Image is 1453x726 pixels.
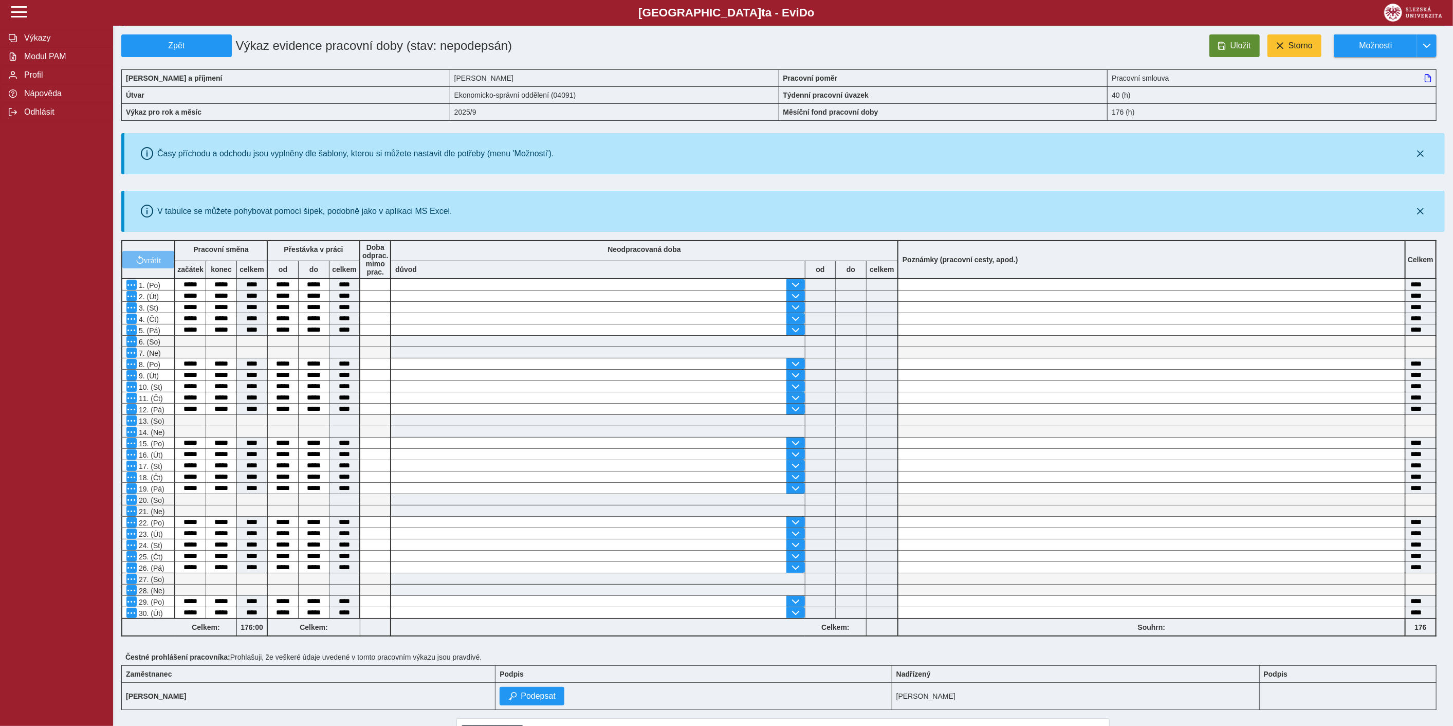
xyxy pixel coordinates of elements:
[783,91,869,99] b: Týdenní pracovní úvazek
[31,6,1422,20] b: [GEOGRAPHIC_DATA] a - Evi
[175,623,236,631] b: Celkem:
[137,485,164,493] span: 19. (Pá)
[126,438,137,448] button: Menu
[126,529,137,539] button: Menu
[137,541,162,550] span: 24. (St)
[137,496,164,504] span: 20. (So)
[126,41,227,50] span: Zpět
[137,326,160,335] span: 5. (Pá)
[137,598,164,606] span: 29. (Po)
[237,265,267,274] b: celkem
[126,325,137,335] button: Menu
[137,372,159,380] span: 9. (Út)
[500,670,524,678] b: Podpis
[121,649,1445,665] div: Prohlašuji, že veškeré údaje uvedené v tomto pracovním výkazu jsou pravdivé.
[137,575,164,584] span: 27. (So)
[126,562,137,573] button: Menu
[126,506,137,516] button: Menu
[137,394,163,403] span: 11. (Čt)
[21,70,104,80] span: Profil
[137,553,163,561] span: 25. (Čt)
[126,359,137,369] button: Menu
[126,495,137,505] button: Menu
[126,291,137,301] button: Menu
[783,108,878,116] b: Měsíční fond pracovní doby
[126,393,137,403] button: Menu
[126,108,201,116] b: Výkaz pro rok a měsíc
[122,251,174,268] button: vrátit
[137,564,164,572] span: 26. (Pá)
[329,265,359,274] b: celkem
[137,462,162,470] span: 17. (St)
[126,280,137,290] button: Menu
[137,360,160,369] span: 8. (Po)
[521,692,556,701] span: Podepsat
[1289,41,1313,50] span: Storno
[898,256,1022,264] b: Poznámky (pracovní cesty, apod.)
[1209,34,1260,57] button: Uložit
[867,265,897,274] b: celkem
[126,608,137,618] button: Menu
[232,34,673,57] h1: Výkaz evidence pracovní doby (stav: nepodepsán)
[126,302,137,313] button: Menu
[126,574,137,584] button: Menu
[450,69,779,86] div: [PERSON_NAME]
[608,245,680,253] b: Neodpracovaná doba
[157,149,554,158] div: Časy příchodu a odchodu jsou vyplněny dle šablony, kterou si můžete nastavit dle potřeby (menu 'M...
[137,293,159,301] span: 2. (Út)
[284,245,343,253] b: Přestávka v práci
[892,683,1259,710] td: [PERSON_NAME]
[268,623,360,631] b: Celkem:
[175,265,206,274] b: začátek
[299,265,329,274] b: do
[1334,34,1417,57] button: Možnosti
[137,406,164,414] span: 12. (Pá)
[126,596,137,607] button: Menu
[126,74,222,82] b: [PERSON_NAME] a příjmení
[126,692,186,700] b: [PERSON_NAME]
[807,6,815,19] span: o
[126,551,137,561] button: Menu
[362,243,389,276] b: Doba odprac. mimo prac.
[137,609,163,618] span: 30. (Út)
[125,653,230,661] b: Čestné prohlášení pracovníka:
[126,370,137,380] button: Menu
[137,417,164,425] span: 13. (So)
[126,382,137,392] button: Menu
[450,103,779,121] div: 2025/9
[137,315,159,323] span: 4. (Čt)
[137,451,163,459] span: 16. (Út)
[126,427,137,437] button: Menu
[1138,623,1166,631] b: Souhrn:
[1264,670,1288,678] b: Podpis
[137,304,158,312] span: 3. (St)
[144,256,161,264] span: vrátit
[21,89,104,98] span: Nápověda
[126,348,137,358] button: Menu
[137,281,160,289] span: 1. (Po)
[137,507,165,516] span: 21. (Ne)
[126,461,137,471] button: Menu
[137,587,165,595] span: 28. (Ne)
[761,6,765,19] span: t
[126,336,137,347] button: Menu
[126,472,137,482] button: Menu
[799,6,807,19] span: D
[237,623,267,631] b: 176:00
[836,265,866,274] b: do
[268,265,298,274] b: od
[500,687,564,705] button: Podepsat
[126,483,137,494] button: Menu
[1267,34,1321,57] button: Storno
[206,265,236,274] b: konec
[126,404,137,414] button: Menu
[783,74,838,82] b: Pracovní poměr
[1408,256,1433,264] b: Celkem
[126,91,144,99] b: Útvar
[137,349,161,357] span: 7. (Ne)
[805,623,866,631] b: Celkem:
[126,449,137,460] button: Menu
[193,245,248,253] b: Pracovní směna
[21,33,104,43] span: Výkazy
[157,207,452,216] div: V tabulce se můžete pohybovat pomocí šipek, podobně jako v aplikaci MS Excel.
